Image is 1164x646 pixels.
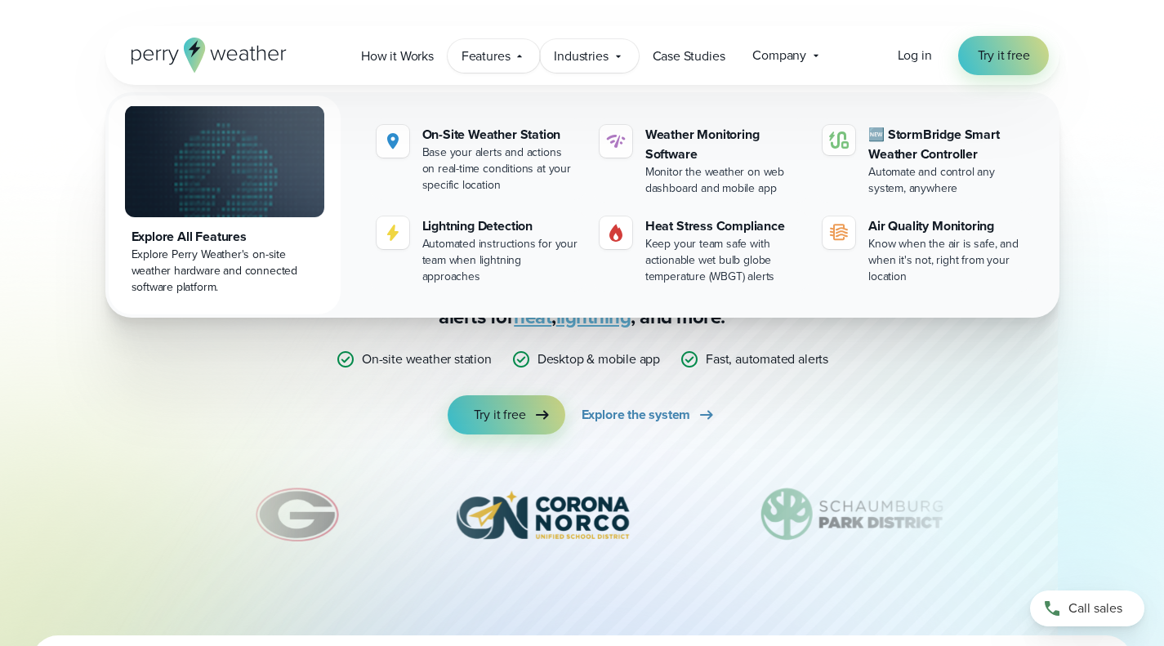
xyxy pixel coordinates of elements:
img: University-of-Georgia.svg [248,474,348,555]
a: Explore All Features Explore Perry Weather's on-site weather hardware and connected software plat... [109,96,341,314]
a: How it Works [347,39,448,73]
img: Corona-Norco-Unified-School-District.svg [426,474,658,555]
img: stormbridge-icon-V6.svg [829,131,849,149]
div: Lightning Detection [422,216,580,236]
span: Case Studies [653,47,725,66]
div: Monitor the weather on web dashboard and mobile app [645,164,803,197]
div: Know when the air is safe, and when it's not, right from your location [868,236,1026,285]
a: Try it free [448,395,565,434]
span: Try it free [978,46,1030,65]
div: Base your alerts and actions on real-time conditions at your specific location [422,145,580,194]
a: Explore the system [582,395,717,434]
img: perry weather location [383,131,403,151]
span: Industries [554,47,608,66]
div: 🆕 StormBridge Smart Weather Controller [868,125,1026,164]
div: 7 of 12 [426,474,658,555]
img: lightning-icon.svg [383,223,403,243]
p: Stop relying on weather apps you can’t trust — Perry Weather delivers certainty with , accurate f... [256,252,909,330]
p: Fast, automated alerts [706,350,828,369]
a: Case Studies [639,39,739,73]
div: Weather Monitoring Software [645,125,803,164]
a: perry weather location On-Site Weather Station Base your alerts and actions on real-time conditio... [370,118,586,200]
span: Call sales [1068,599,1122,618]
img: aqi-icon.svg [829,223,849,243]
div: slideshow [187,474,978,564]
span: Features [462,47,511,66]
p: Desktop & mobile app [537,350,660,369]
a: Weather Monitoring Software Monitor the weather on web dashboard and mobile app [593,118,809,203]
a: Air Quality Monitoring Know when the air is safe, and when it's not, right from your location [816,210,1032,292]
span: Explore the system [582,405,691,425]
a: Try it free [958,36,1050,75]
a: 🆕 StormBridge Smart Weather Controller Automate and control any system, anywhere [816,118,1032,203]
div: Keep your team safe with actionable wet bulb globe temperature (WBGT) alerts [645,236,803,285]
img: Schaumburg-Park-District-1.svg [737,474,969,555]
div: Explore All Features [132,227,318,247]
span: Try it free [474,405,526,425]
img: software-icon.svg [606,131,626,151]
a: Log in [898,46,932,65]
span: How it Works [361,47,434,66]
a: Call sales [1030,590,1144,626]
p: On-site weather station [362,350,492,369]
img: perry weather heat [606,223,626,243]
div: Air Quality Monitoring [868,216,1026,236]
div: On-Site Weather Station [422,125,580,145]
div: 8 of 12 [737,474,969,555]
a: perry weather heat Heat Stress Compliance Keep your team safe with actionable wet bulb globe temp... [593,210,809,292]
div: Heat Stress Compliance [645,216,803,236]
div: Explore Perry Weather's on-site weather hardware and connected software platform. [132,247,318,296]
div: 6 of 12 [248,474,348,555]
div: Automate and control any system, anywhere [868,164,1026,197]
div: Automated instructions for your team when lightning approaches [422,236,580,285]
a: Lightning Detection Automated instructions for your team when lightning approaches [370,210,586,292]
span: Company [752,46,806,65]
